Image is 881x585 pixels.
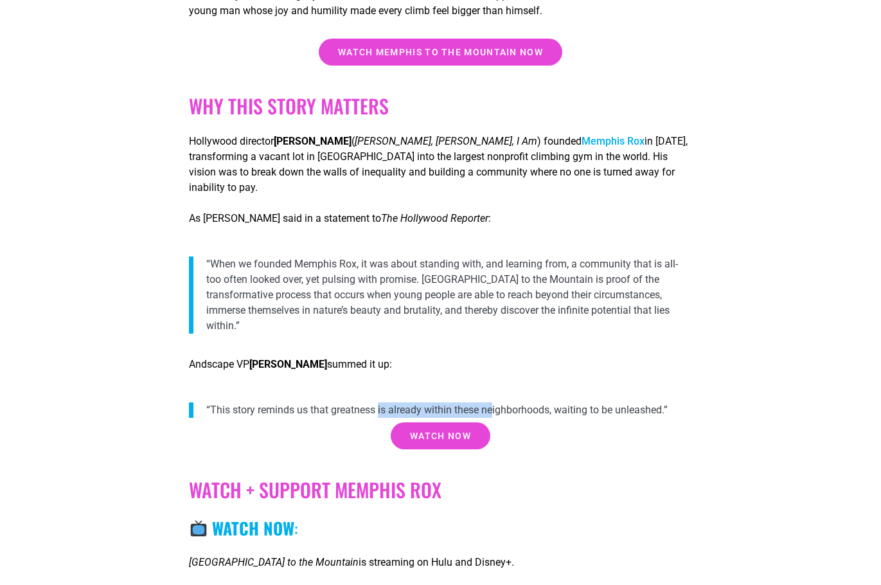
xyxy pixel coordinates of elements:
[206,256,692,334] p: “When we founded Memphis Rox, it was about standing with, and learning from, a community that is ...
[189,211,692,226] p: As [PERSON_NAME] said in a statement to :
[355,135,537,147] em: [PERSON_NAME], [PERSON_NAME], I Am
[212,516,294,541] a: Watch Now
[391,422,490,449] a: Watch now
[381,212,488,224] em: The Hollywood Reporter
[319,39,562,66] a: Watch Memphis to the Mountain now
[189,478,692,501] h2: Watch + Support Memphis Rox
[189,94,692,118] h2: Why This Story Matters
[190,520,207,537] img: 📺
[189,357,692,372] p: Andscape VP summed it up:
[189,555,692,570] p: is streaming on Hulu and Disney+.
[274,135,352,147] strong: [PERSON_NAME]
[189,556,359,568] em: [GEOGRAPHIC_DATA] to the Mountain
[189,134,692,195] p: Hollywood director ( ) founded in [DATE], transforming a vacant lot in [GEOGRAPHIC_DATA] into the...
[249,358,327,370] strong: [PERSON_NAME]
[206,402,692,418] p: “This story reminds us that greatness is already within these neighborhoods, waiting to be unleas...
[338,48,543,57] span: Watch Memphis to the Mountain now
[189,518,692,538] h3: :
[582,135,645,147] a: Memphis Rox
[410,431,471,440] span: Watch now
